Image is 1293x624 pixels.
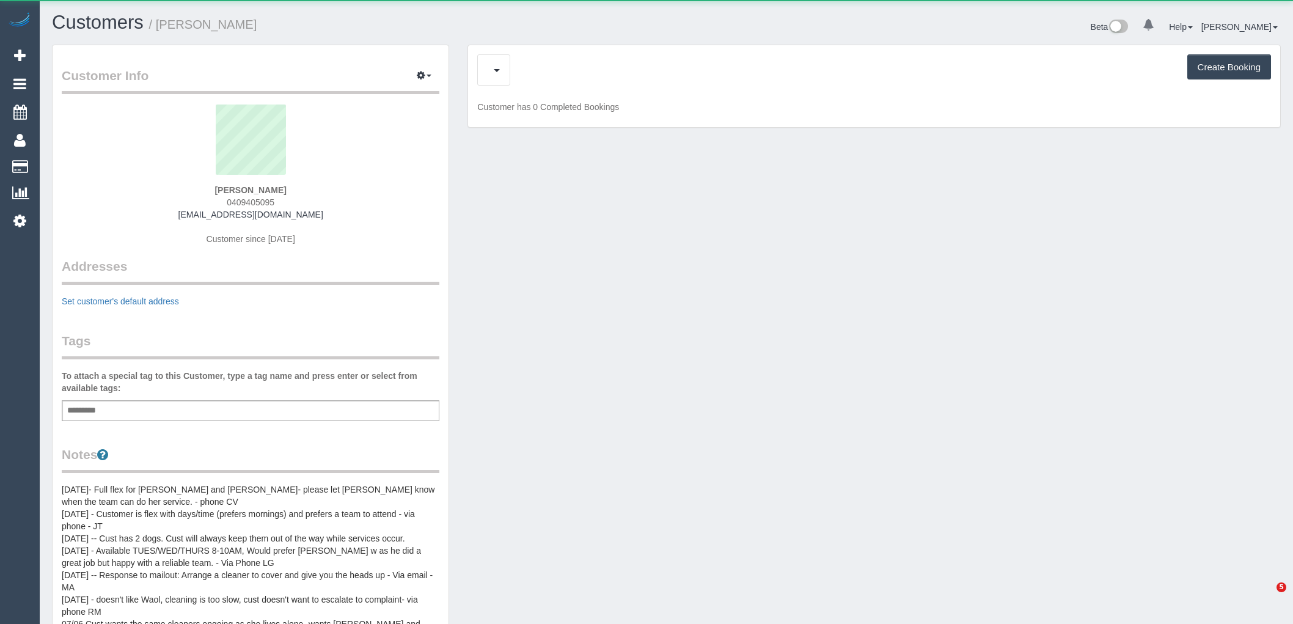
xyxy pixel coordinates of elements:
a: Help [1169,22,1193,32]
img: New interface [1108,20,1128,35]
a: [PERSON_NAME] [1201,22,1278,32]
p: Customer has 0 Completed Bookings [477,101,1271,113]
button: Create Booking [1187,54,1271,80]
img: Automaid Logo [7,12,32,29]
a: [EMAIL_ADDRESS][DOMAIN_NAME] [178,210,323,219]
legend: Notes [62,446,439,473]
span: 0409405095 [227,197,274,207]
span: Customer since [DATE] [207,234,295,244]
label: To attach a special tag to this Customer, type a tag name and press enter or select from availabl... [62,370,439,394]
a: Beta [1091,22,1129,32]
a: Customers [52,12,144,33]
span: 5 [1277,582,1286,592]
legend: Customer Info [62,67,439,94]
legend: Tags [62,332,439,359]
a: Set customer's default address [62,296,179,306]
small: / [PERSON_NAME] [149,18,257,31]
strong: [PERSON_NAME] [214,185,286,195]
iframe: Intercom live chat [1251,582,1281,612]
